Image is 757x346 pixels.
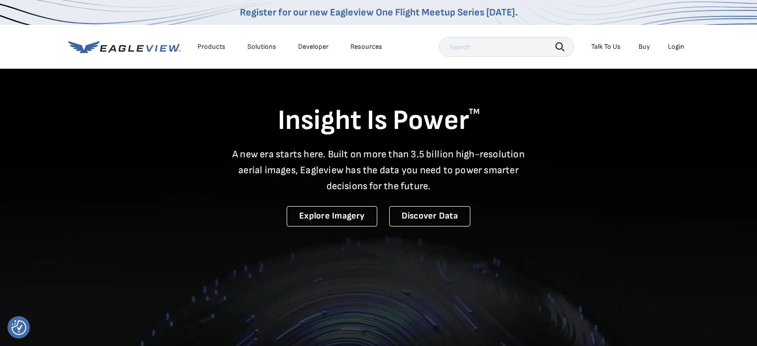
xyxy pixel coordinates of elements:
[350,42,382,51] div: Resources
[240,6,518,18] a: Register for our new Eagleview One Flight Meetup Series [DATE].
[68,104,689,138] h1: Insight Is Power
[226,146,531,194] p: A new era starts here. Built on more than 3.5 billion high-resolution aerial images, Eagleview ha...
[11,320,26,335] button: Consent Preferences
[198,42,225,51] div: Products
[469,107,480,116] sup: TM
[439,37,574,57] input: Search
[11,320,26,335] img: Revisit consent button
[639,42,650,51] a: Buy
[668,42,684,51] div: Login
[389,206,470,227] a: Discover Data
[298,42,328,51] a: Developer
[287,206,377,227] a: Explore Imagery
[247,42,276,51] div: Solutions
[591,42,621,51] div: Talk To Us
